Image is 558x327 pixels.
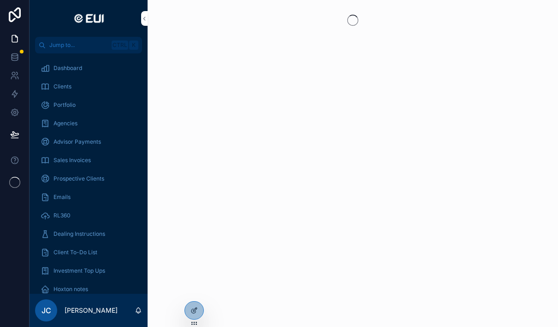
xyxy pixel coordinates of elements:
[53,157,91,164] span: Sales Invoices
[112,41,128,50] span: Ctrl
[53,83,71,90] span: Clients
[49,41,108,49] span: Jump to...
[53,212,71,219] span: RL360
[53,249,97,256] span: Client To-Do List
[53,101,76,109] span: Portfolio
[53,175,104,182] span: Prospective Clients
[53,193,71,201] span: Emails
[35,226,142,242] a: Dealing Instructions
[30,53,148,294] div: scrollable content
[53,230,105,238] span: Dealing Instructions
[35,207,142,224] a: RL360
[35,170,142,187] a: Prospective Clients
[35,263,142,279] a: Investment Top Ups
[53,138,101,146] span: Advisor Payments
[35,37,142,53] button: Jump to...CtrlK
[53,64,82,72] span: Dashboard
[53,120,77,127] span: Agencies
[65,306,118,315] p: [PERSON_NAME]
[42,305,51,316] span: JC
[35,97,142,113] a: Portfolio
[35,78,142,95] a: Clients
[35,244,142,261] a: Client To-Do List
[53,286,88,293] span: Hoxton notes
[35,60,142,76] a: Dashboard
[53,267,105,274] span: Investment Top Ups
[35,281,142,298] a: Hoxton notes
[35,134,142,150] a: Advisor Payments
[71,11,107,26] img: App logo
[35,115,142,132] a: Agencies
[35,152,142,169] a: Sales Invoices
[35,189,142,205] a: Emails
[130,41,137,49] span: K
